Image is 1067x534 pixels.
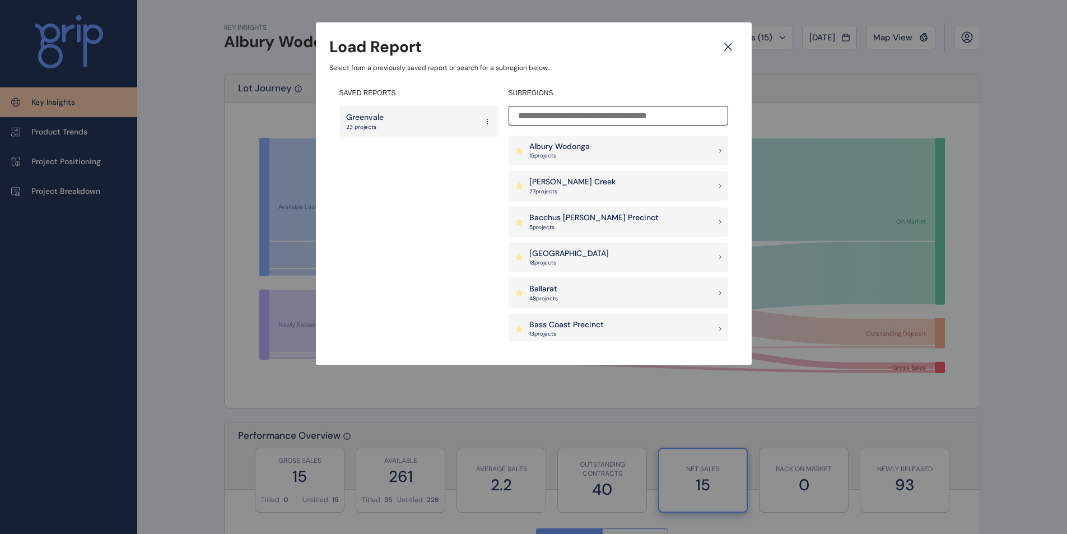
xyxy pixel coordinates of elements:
[529,284,558,295] p: Ballarat
[529,141,590,152] p: Albury Wodonga
[509,89,728,98] h4: SUBREGIONS
[529,224,659,231] p: 5 project s
[329,63,738,73] p: Select from a previously saved report or search for a subregion below...
[529,259,609,267] p: 18 project s
[529,295,558,303] p: 48 project s
[529,152,590,160] p: 15 project s
[529,188,616,196] p: 27 project s
[346,123,384,131] p: 23 projects
[339,89,498,98] h4: SAVED REPORTS
[529,177,616,188] p: [PERSON_NAME] Creek
[529,212,659,224] p: Bacchus [PERSON_NAME] Precinct
[329,36,422,58] h3: Load Report
[529,330,604,338] p: 13 project s
[529,319,604,331] p: Bass Coast Precinct
[529,248,609,259] p: [GEOGRAPHIC_DATA]
[346,112,384,123] p: Greenvale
